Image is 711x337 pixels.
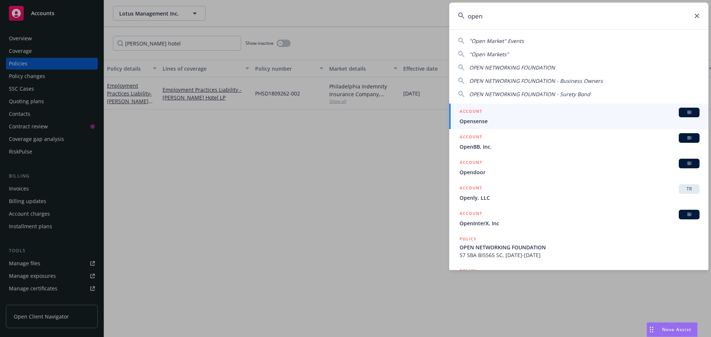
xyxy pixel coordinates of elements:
[460,267,477,274] h5: POLICY
[469,77,603,84] span: OPEN NETWORKING FOUNDATION - Business Owners
[460,159,482,168] h5: ACCOUNT
[460,219,700,227] span: OpenInterX, Inc
[460,184,482,193] h5: ACCOUNT
[460,133,482,142] h5: ACCOUNT
[449,180,708,206] a: ACCOUNTTROpenly, LLC
[682,135,697,141] span: BI
[682,186,697,192] span: TR
[460,143,700,151] span: OpenBB, Inc.
[682,109,697,116] span: BI
[449,104,708,129] a: ACCOUNTBIOpensense
[449,206,708,231] a: ACCOUNTBIOpenInterX, Inc
[647,323,656,337] div: Drag to move
[449,155,708,180] a: ACCOUNTBIOpendoor
[460,210,482,219] h5: ACCOUNT
[682,160,697,167] span: BI
[460,251,700,259] span: 57 SBA BI5565 SC, [DATE]-[DATE]
[662,326,691,333] span: Nova Assist
[449,263,708,295] a: POLICY
[469,51,509,58] span: "Open Markets"
[460,117,700,125] span: Opensense
[460,243,700,251] span: OPEN NETWORKING FOUNDATION
[449,3,708,29] input: Search...
[449,129,708,155] a: ACCOUNTBIOpenBB, Inc.
[647,322,698,337] button: Nova Assist
[460,168,700,176] span: Opendoor
[469,91,590,98] span: OPEN NETWORKING FOUNDATION - Surety Bond
[460,194,700,202] span: Openly, LLC
[469,37,524,44] span: "Open Market" Events
[460,235,477,243] h5: POLICY
[469,64,555,71] span: OPEN NETWORKING FOUNDATION
[460,108,482,117] h5: ACCOUNT
[682,211,697,218] span: BI
[449,231,708,263] a: POLICYOPEN NETWORKING FOUNDATION57 SBA BI5565 SC, [DATE]-[DATE]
